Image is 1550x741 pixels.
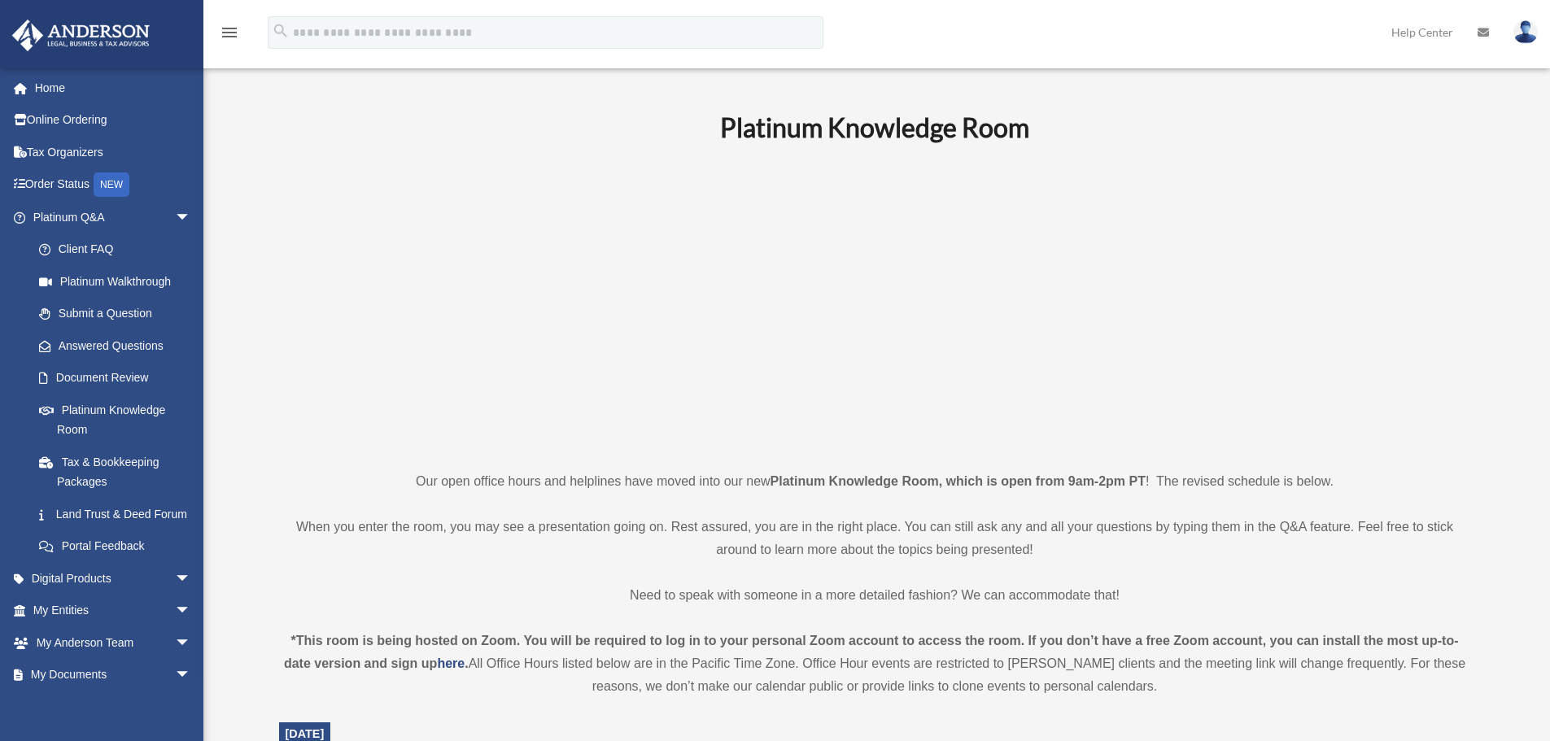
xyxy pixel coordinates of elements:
[175,626,207,660] span: arrow_drop_down
[11,201,216,233] a: Platinum Q&Aarrow_drop_down
[272,22,290,40] i: search
[771,474,1146,488] strong: Platinum Knowledge Room, which is open from 9am-2pm PT
[11,659,216,691] a: My Documentsarrow_drop_down
[23,362,216,394] a: Document Review
[11,595,216,627] a: My Entitiesarrow_drop_down
[11,104,216,137] a: Online Ordering
[11,136,216,168] a: Tax Organizers
[175,595,207,628] span: arrow_drop_down
[631,165,1119,440] iframe: 231110_Toby_KnowledgeRoom
[284,634,1459,670] strong: *This room is being hosted on Zoom. You will be required to log in to your personal Zoom account ...
[279,516,1471,561] p: When you enter the room, you may see a presentation going on. Rest assured, you are in the right ...
[23,329,216,362] a: Answered Questions
[23,446,216,498] a: Tax & Bookkeeping Packages
[1513,20,1538,44] img: User Pic
[175,659,207,692] span: arrow_drop_down
[11,168,216,202] a: Order StatusNEW
[220,28,239,42] a: menu
[23,530,216,563] a: Portal Feedback
[23,394,207,446] a: Platinum Knowledge Room
[23,498,216,530] a: Land Trust & Deed Forum
[23,233,216,266] a: Client FAQ
[465,656,468,670] strong: .
[279,630,1471,698] div: All Office Hours listed below are in the Pacific Time Zone. Office Hour events are restricted to ...
[94,172,129,197] div: NEW
[720,111,1029,143] b: Platinum Knowledge Room
[279,470,1471,493] p: Our open office hours and helplines have moved into our new ! The revised schedule is below.
[175,201,207,234] span: arrow_drop_down
[7,20,155,51] img: Anderson Advisors Platinum Portal
[11,626,216,659] a: My Anderson Teamarrow_drop_down
[11,562,216,595] a: Digital Productsarrow_drop_down
[23,298,216,330] a: Submit a Question
[11,72,216,104] a: Home
[437,656,465,670] a: here
[286,727,325,740] span: [DATE]
[23,265,216,298] a: Platinum Walkthrough
[220,23,239,42] i: menu
[175,562,207,595] span: arrow_drop_down
[279,584,1471,607] p: Need to speak with someone in a more detailed fashion? We can accommodate that!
